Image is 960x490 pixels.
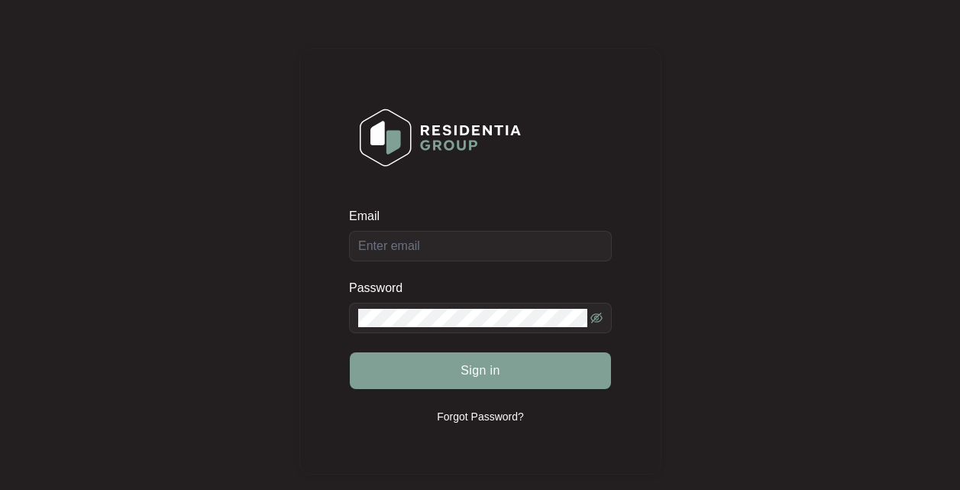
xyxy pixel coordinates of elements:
label: Password [349,281,414,296]
span: eye-invisible [590,312,603,324]
label: Email [349,209,390,224]
img: Login Logo [350,99,531,177]
span: Sign in [461,362,500,380]
input: Password [358,309,587,327]
input: Email [349,231,612,261]
p: Forgot Password? [437,409,524,424]
button: Sign in [350,352,611,389]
